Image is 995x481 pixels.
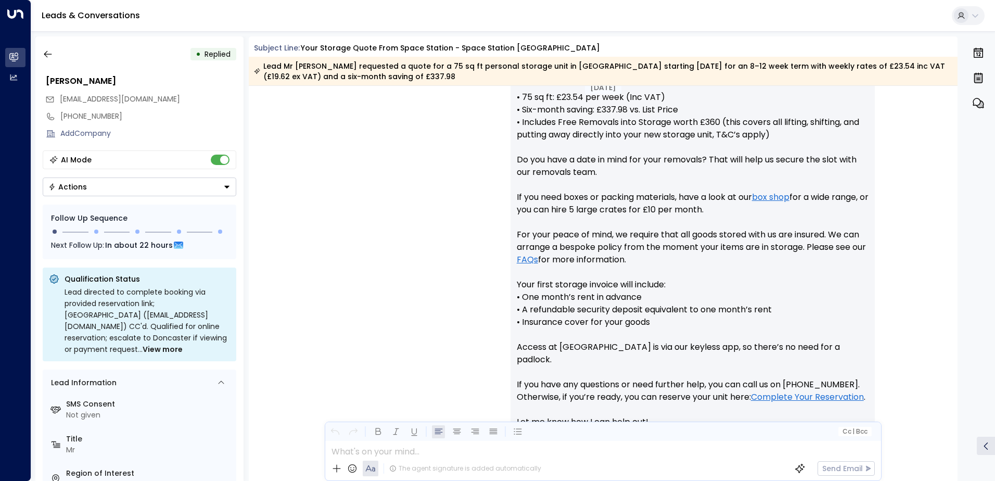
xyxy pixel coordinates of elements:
[196,45,201,64] div: •
[66,445,232,455] div: Mr
[48,182,87,192] div: Actions
[389,464,541,473] div: The agent signature is added automatically
[42,9,140,21] a: Leads & Conversations
[301,43,600,54] div: Your storage quote from Space Station - Space Station [GEOGRAPHIC_DATA]
[65,274,230,284] p: Qualification Status
[205,49,231,59] span: Replied
[842,428,867,435] span: Cc Bcc
[254,43,300,53] span: Subject Line:
[66,468,232,479] label: Region of Interest
[43,178,236,196] button: Actions
[51,239,228,251] div: Next Follow Up:
[60,94,180,104] span: [EMAIL_ADDRESS][DOMAIN_NAME]
[66,434,232,445] label: Title
[143,344,183,355] span: View more
[254,61,952,82] div: Lead Mr [PERSON_NAME] requested a quote for a 75 sq ft personal storage unit in [GEOGRAPHIC_DATA]...
[66,399,232,410] label: SMS Consent
[51,213,228,224] div: Follow Up Sequence
[46,75,236,87] div: [PERSON_NAME]
[66,410,232,421] div: Not given
[752,191,789,204] a: box shop
[852,428,854,435] span: |
[517,41,869,441] p: Hi [PERSON_NAME], Thank you for your interest in our Doncaster storage options! Here’s your quote...
[61,155,92,165] div: AI Mode
[43,178,236,196] div: Button group with a nested menu
[60,94,180,105] span: sasha.romanov93@yahoo.com
[47,377,117,388] div: Lead Information
[585,81,621,94] div: [DATE]
[328,425,341,438] button: Undo
[347,425,360,438] button: Redo
[60,111,236,122] div: [PHONE_NUMBER]
[105,239,173,251] span: In about 22 hours
[517,254,538,266] a: FAQs
[838,427,871,437] button: Cc|Bcc
[65,286,230,355] div: Lead directed to complete booking via provided reservation link; [GEOGRAPHIC_DATA] ([EMAIL_ADDRES...
[60,128,236,139] div: AddCompany
[751,391,864,403] a: Complete Your Reservation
